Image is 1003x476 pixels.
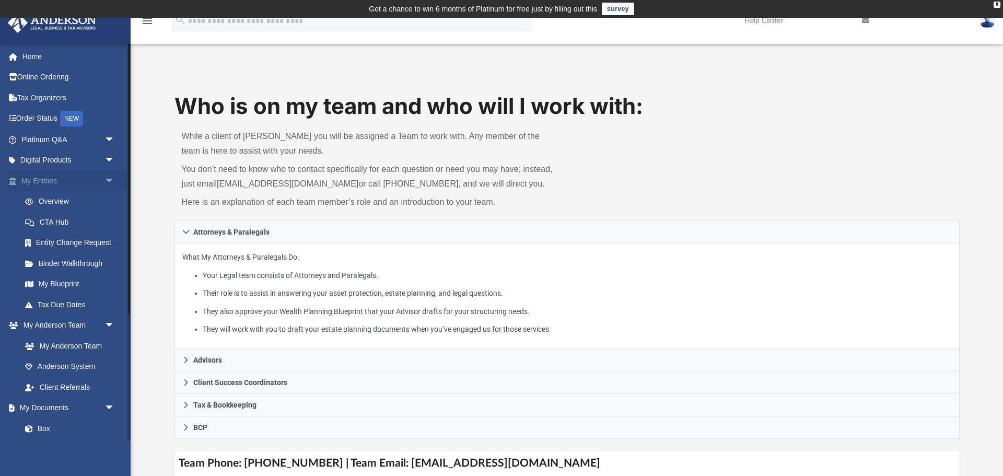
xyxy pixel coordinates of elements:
a: My Blueprint [15,274,125,295]
a: CTA Hub [15,212,131,233]
span: arrow_drop_down [104,129,125,150]
a: Meeting Minutes [15,439,125,460]
a: Order StatusNEW [7,108,131,130]
span: arrow_drop_down [104,398,125,419]
a: menu [141,20,154,27]
a: Tax Due Dates [15,294,131,315]
a: Online Ordering [7,67,131,88]
h4: Team Phone: [PHONE_NUMBER] | Team Email: [EMAIL_ADDRESS][DOMAIN_NAME] [174,451,960,475]
a: My Anderson Teamarrow_drop_down [7,315,125,336]
a: My Entitiesarrow_drop_down [7,170,131,191]
div: Attorneys & Paralegals [174,243,960,350]
a: Box [15,418,120,439]
i: menu [141,15,154,27]
a: Entity Change Request [15,233,131,253]
li: They also approve your Wealth Planning Blueprint that your Advisor drafts for your structuring ne... [203,305,952,318]
span: arrow_drop_down [104,170,125,192]
a: Digital Productsarrow_drop_down [7,150,131,171]
a: Binder Walkthrough [15,253,131,274]
a: Overview [15,191,131,212]
li: They will work with you to draft your estate planning documents when you’ve engaged us for those ... [203,323,952,336]
span: Attorneys & Paralegals [193,228,270,236]
div: Get a chance to win 6 months of Platinum for free just by filling out this [369,3,597,15]
span: Client Success Coordinators [193,379,287,386]
p: What My Attorneys & Paralegals Do: [182,251,952,336]
a: Tax Organizers [7,87,131,108]
a: Tax & Bookkeeping [174,394,960,416]
span: Tax & Bookkeeping [193,401,256,409]
a: survey [602,3,634,15]
p: You don’t need to know who to contact specifically for each question or need you may have; instea... [182,162,560,191]
a: My Anderson Team [15,335,120,356]
a: Advisors [174,349,960,371]
span: Advisors [193,356,222,364]
a: Anderson System [15,356,125,377]
img: User Pic [979,13,995,28]
a: My Documentsarrow_drop_down [7,398,125,419]
a: [EMAIL_ADDRESS][DOMAIN_NAME] [217,179,358,188]
a: Client Success Coordinators [174,371,960,394]
li: Their role is to assist in answering your asset protection, estate planning, and legal questions. [203,287,952,300]
a: Attorneys & Paralegals [174,220,960,243]
li: Your Legal team consists of Attorneys and Paralegals. [203,269,952,282]
span: BCP [193,424,207,431]
div: NEW [60,111,83,126]
img: Anderson Advisors Platinum Portal [5,13,99,33]
a: Client Referrals [15,377,125,398]
a: BCP [174,416,960,439]
h1: Who is on my team and who will I work with: [174,91,960,122]
span: arrow_drop_down [104,315,125,336]
a: Platinum Q&Aarrow_drop_down [7,129,131,150]
span: arrow_drop_down [104,150,125,171]
div: close [994,2,1000,8]
i: search [174,14,186,26]
p: While a client of [PERSON_NAME] you will be assigned a Team to work with. Any member of the team ... [182,129,560,158]
a: Home [7,46,131,67]
p: Here is an explanation of each team member’s role and an introduction to your team. [182,195,560,210]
